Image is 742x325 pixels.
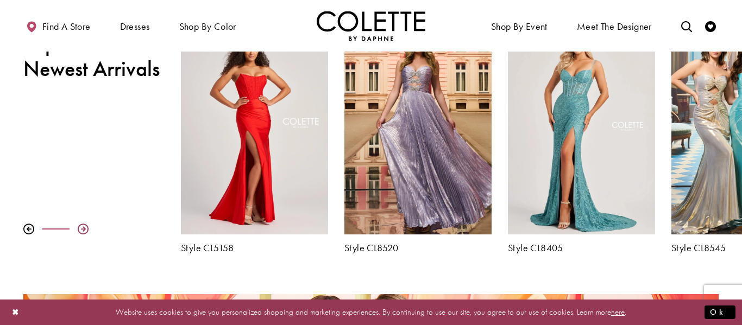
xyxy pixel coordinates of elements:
[488,11,550,41] span: Shop By Event
[78,305,664,320] p: Website uses cookies to give you personalized shopping and marketing experiences. By continuing t...
[702,11,719,41] a: Check Wishlist
[181,243,328,253] a: Style CL5158
[173,12,336,262] div: Colette by Daphne Style No. CL5158
[23,11,93,41] a: Find a store
[23,31,165,81] h2: Explore all the Newest Arrivals
[705,305,735,319] button: Submit Dialog
[177,11,239,41] span: Shop by color
[574,11,655,41] a: Meet the designer
[508,21,655,234] a: Visit Colette by Daphne Style No. CL8405 Page
[120,21,150,32] span: Dresses
[317,11,425,41] img: Colette by Daphne
[117,11,153,41] span: Dresses
[336,12,500,262] div: Colette by Daphne Style No. CL8520
[611,307,625,317] a: here
[179,21,236,32] span: Shop by color
[317,11,425,41] a: Visit Home Page
[344,21,492,234] a: Visit Colette by Daphne Style No. CL8520 Page
[42,21,91,32] span: Find a store
[500,12,663,262] div: Colette by Daphne Style No. CL8405
[678,11,695,41] a: Toggle search
[344,243,492,253] a: Style CL8520
[491,21,548,32] span: Shop By Event
[7,303,25,322] button: Close Dialog
[181,21,328,234] a: Visit Colette by Daphne Style No. CL5158 Page
[508,243,655,253] a: Style CL8405
[577,21,652,32] span: Meet the designer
